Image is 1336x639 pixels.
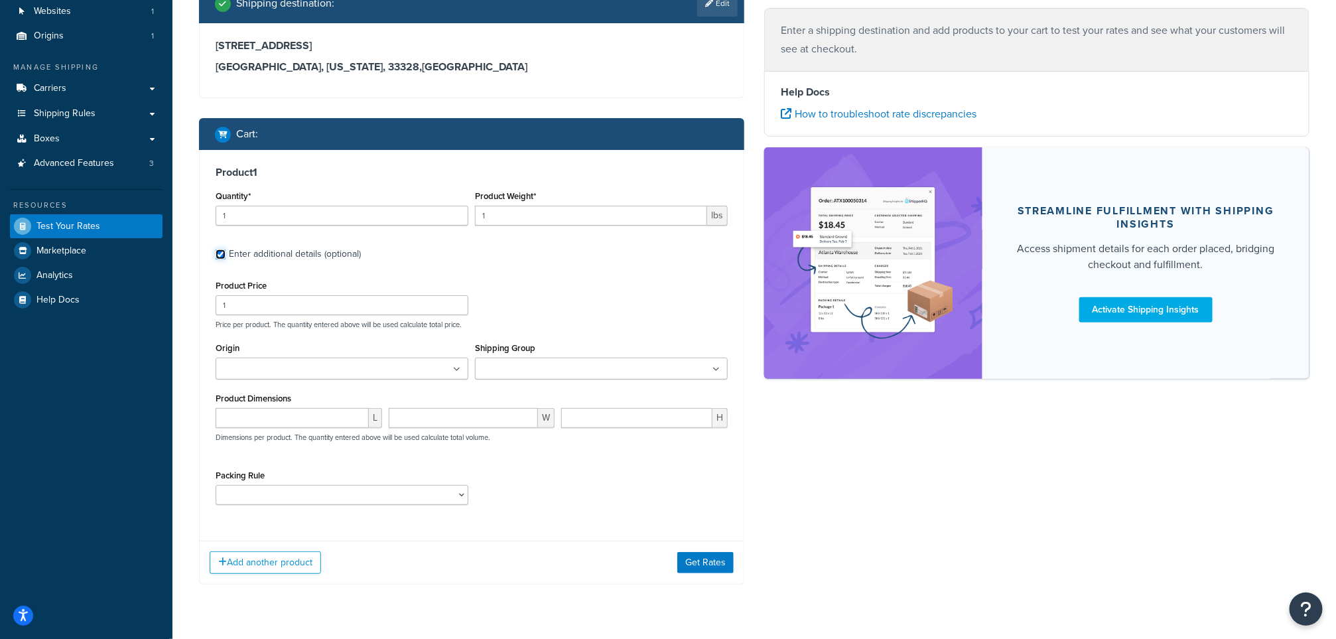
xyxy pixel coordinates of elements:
[10,151,163,176] a: Advanced Features3
[475,343,535,353] label: Shipping Group
[781,84,1293,100] h4: Help Docs
[216,470,265,480] label: Packing Rule
[36,270,73,281] span: Analytics
[10,288,163,312] a: Help Docs
[10,62,163,73] div: Manage Shipping
[781,106,976,121] a: How to troubleshoot rate discrepancies
[10,76,163,101] a: Carriers
[712,408,728,428] span: H
[10,127,163,151] a: Boxes
[216,166,728,179] h3: Product 1
[229,245,361,263] div: Enter additional details (optional)
[1014,240,1278,272] div: Access shipment details for each order placed, bridging checkout and fulfillment.
[216,206,468,226] input: 0
[236,128,258,140] h2: Cart :
[475,206,707,226] input: 0.00
[1014,204,1278,230] div: Streamline Fulfillment with Shipping Insights
[210,551,321,574] button: Add another product
[34,31,64,42] span: Origins
[707,206,728,226] span: lbs
[34,6,71,17] span: Websites
[1290,593,1323,626] button: Open Resource Center
[36,295,80,306] span: Help Docs
[151,6,154,17] span: 1
[1079,297,1213,322] a: Activate Shipping Insights
[216,60,728,74] h3: [GEOGRAPHIC_DATA], [US_STATE], 33328 , [GEOGRAPHIC_DATA]
[10,151,163,176] li: Advanced Features
[10,239,163,263] a: Marketplace
[34,158,114,169] span: Advanced Features
[151,31,154,42] span: 1
[216,191,251,201] label: Quantity*
[538,408,555,428] span: W
[216,281,267,291] label: Product Price
[216,393,291,403] label: Product Dimensions
[10,102,163,126] a: Shipping Rules
[677,552,734,573] button: Get Rates
[781,21,1293,58] p: Enter a shipping destination and add products to your cart to test your rates and see what your c...
[790,167,956,359] img: feature-image-si-e24932ea9b9fcd0ff835db86be1ff8d589347e8876e1638d903ea230a36726be.png
[475,191,536,201] label: Product Weight*
[216,343,239,353] label: Origin
[369,408,382,428] span: L
[212,320,731,329] p: Price per product. The quantity entered above will be used calculate total price.
[216,249,226,259] input: Enter additional details (optional)
[36,221,100,232] span: Test Your Rates
[34,108,96,119] span: Shipping Rules
[10,214,163,238] a: Test Your Rates
[216,39,728,52] h3: [STREET_ADDRESS]
[34,133,60,145] span: Boxes
[10,24,163,48] a: Origins1
[212,433,490,442] p: Dimensions per product. The quantity entered above will be used calculate total volume.
[36,246,86,257] span: Marketplace
[149,158,154,169] span: 3
[10,200,163,211] div: Resources
[34,83,66,94] span: Carriers
[10,263,163,287] a: Analytics
[10,24,163,48] li: Origins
